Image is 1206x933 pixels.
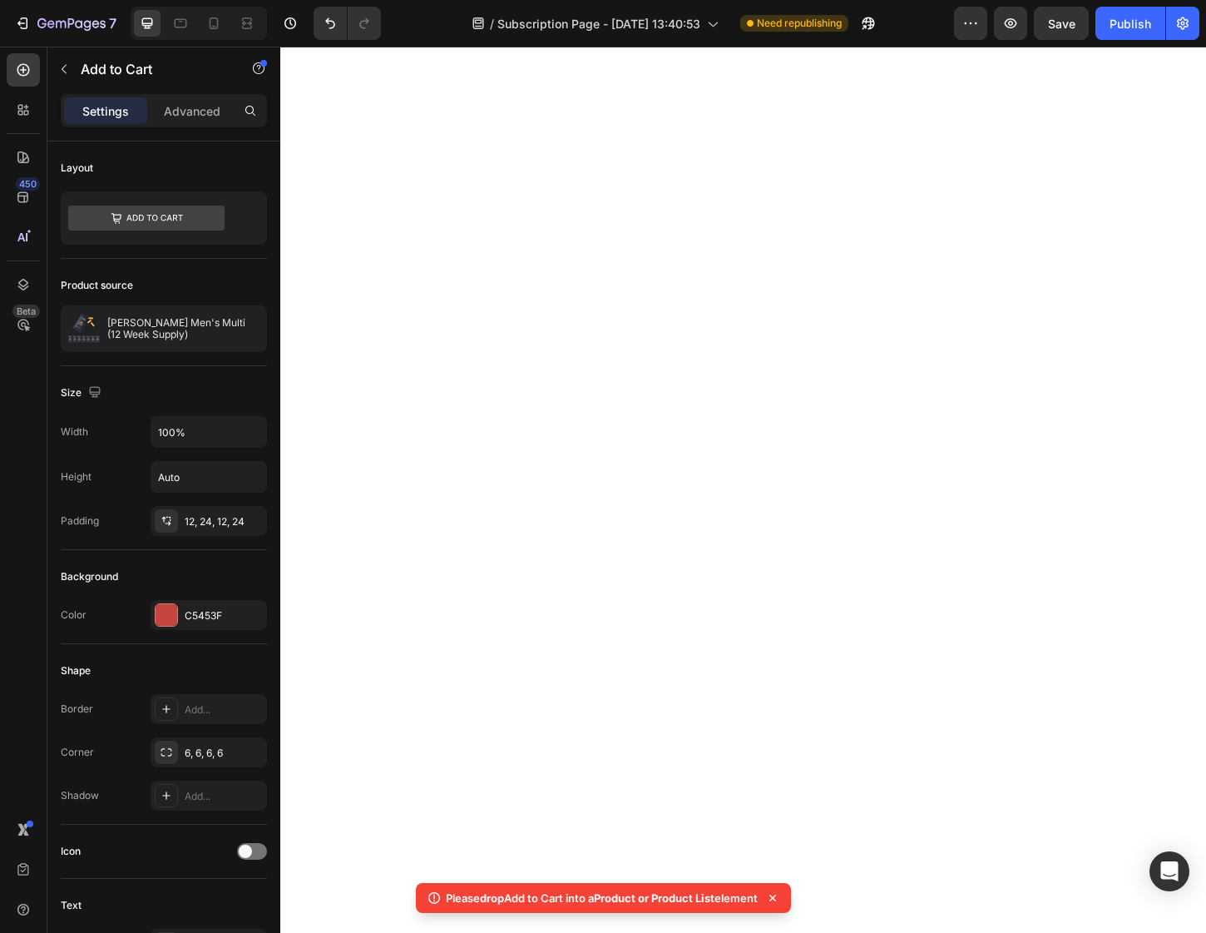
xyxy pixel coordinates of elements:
[185,746,263,761] div: 6, 6, 6, 6
[185,789,263,804] div: Add...
[107,317,260,340] p: [PERSON_NAME] Men's Multi (12 Week Supply)
[61,278,133,293] div: Product source
[81,59,222,79] p: Add to Cart
[61,702,93,717] div: Border
[151,417,266,447] input: Auto
[1110,15,1151,32] div: Publish
[1034,7,1089,40] button: Save
[185,608,263,623] div: C5453F
[61,424,88,439] div: Width
[594,891,714,905] span: Product or Product List
[314,7,381,40] div: Undo/Redo
[185,514,263,529] div: 12, 24, 12, 24
[446,890,758,906] p: Please Add to Cart into a element
[12,305,40,318] div: Beta
[82,102,129,120] p: Settings
[61,469,91,484] div: Height
[61,569,118,584] div: Background
[497,15,700,32] span: Subscription Page - [DATE] 13:40:53
[61,161,93,176] div: Layout
[61,898,82,913] div: Text
[16,177,40,191] div: 450
[61,382,105,404] div: Size
[757,16,842,31] span: Need republishing
[7,7,124,40] button: 7
[1095,7,1165,40] button: Publish
[480,891,504,905] span: drop
[151,462,266,492] input: Auto
[280,47,1206,933] iframe: Design area
[61,745,94,760] div: Corner
[490,15,494,32] span: /
[61,788,99,803] div: Shadow
[185,702,263,717] div: Add...
[164,102,220,120] p: Advanced
[61,844,81,859] div: Icon
[1048,17,1075,31] span: Save
[109,13,116,33] p: 7
[1149,851,1189,891] div: Open Intercom Messenger
[61,608,86,623] div: Color
[61,514,99,529] div: Padding
[61,663,91,678] div: Shape
[67,312,101,345] img: product feature img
